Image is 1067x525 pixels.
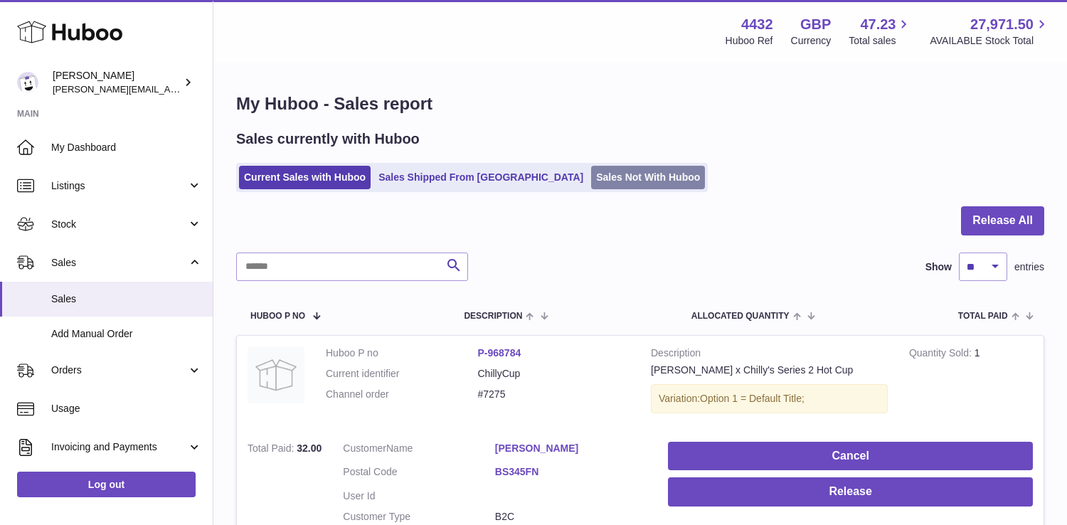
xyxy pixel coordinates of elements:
td: 1 [898,336,1044,431]
img: no-photo.jpg [248,346,304,403]
a: Sales Not With Huboo [591,166,705,189]
a: Current Sales with Huboo [239,166,371,189]
strong: 4432 [741,15,773,34]
dt: User Id [343,489,495,503]
span: Customer [343,442,386,454]
span: [PERSON_NAME][EMAIL_ADDRESS][DOMAIN_NAME] [53,83,285,95]
span: Description [464,312,522,321]
div: [PERSON_NAME] [53,69,181,96]
dt: Current identifier [326,367,478,381]
strong: Quantity Sold [909,347,975,362]
a: 27,971.50 AVAILABLE Stock Total [930,15,1050,48]
dt: Channel order [326,388,478,401]
span: AVAILABLE Stock Total [930,34,1050,48]
button: Cancel [668,442,1033,471]
span: entries [1014,260,1044,274]
span: Sales [51,256,187,270]
button: Release All [961,206,1044,235]
span: Listings [51,179,187,193]
div: Huboo Ref [726,34,773,48]
dd: #7275 [478,388,630,401]
span: Stock [51,218,187,231]
span: Invoicing and Payments [51,440,187,454]
span: Total paid [958,312,1008,321]
div: Currency [791,34,832,48]
span: ALLOCATED Quantity [691,312,790,321]
img: akhil@amalachai.com [17,72,38,93]
a: Sales Shipped From [GEOGRAPHIC_DATA] [373,166,588,189]
span: Total sales [849,34,912,48]
strong: Total Paid [248,442,297,457]
span: Sales [51,292,202,306]
span: Orders [51,364,187,377]
span: My Dashboard [51,141,202,154]
span: 27,971.50 [970,15,1034,34]
button: Release [668,477,1033,507]
span: 47.23 [860,15,896,34]
a: Log out [17,472,196,497]
span: Option 1 = Default Title; [700,393,805,404]
dt: Huboo P no [326,346,478,360]
a: BS345FN [495,465,647,479]
dd: ChillyCup [478,367,630,381]
div: Variation: [651,384,888,413]
dt: Postal Code [343,465,495,482]
span: Huboo P no [250,312,305,321]
h2: Sales currently with Huboo [236,129,420,149]
dt: Customer Type [343,510,495,524]
a: 47.23 Total sales [849,15,912,48]
span: Add Manual Order [51,327,202,341]
a: P-968784 [478,347,521,359]
a: [PERSON_NAME] [495,442,647,455]
strong: Description [651,346,888,364]
strong: GBP [800,15,831,34]
dt: Name [343,442,495,459]
h1: My Huboo - Sales report [236,92,1044,115]
span: 32.00 [297,442,322,454]
label: Show [925,260,952,274]
dd: B2C [495,510,647,524]
span: Usage [51,402,202,415]
div: [PERSON_NAME] x Chilly's Series 2 Hot Cup [651,364,888,377]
